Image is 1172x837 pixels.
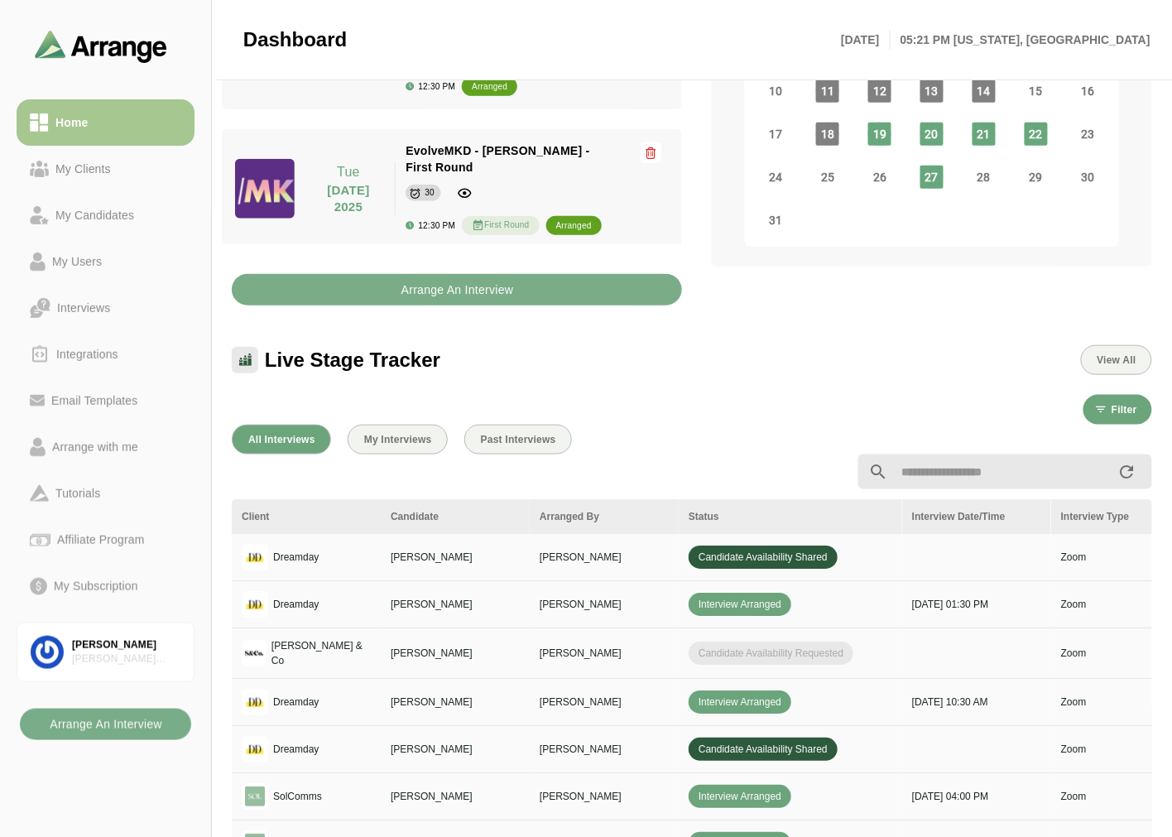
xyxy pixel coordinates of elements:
span: Wednesday, August 20, 2025 [920,123,944,146]
b: Arrange An Interview [401,274,514,305]
p: [DATE] [841,30,890,50]
span: Interview Arranged [689,593,791,616]
p: [PERSON_NAME] [540,789,669,804]
span: Past Interviews [480,434,556,445]
div: Candidate [391,509,520,524]
a: Tutorials [17,470,195,517]
p: Tue [312,162,386,182]
p: [PERSON_NAME] & Co [271,638,371,668]
span: Candidate Availability Shared [689,738,838,761]
span: Thursday, August 28, 2025 [973,166,996,189]
p: [DATE] 01:30 PM [912,597,1041,612]
p: [PERSON_NAME] [540,742,669,757]
div: My Clients [49,159,118,179]
button: Arrange An Interview [20,709,191,740]
div: arranged [472,79,507,95]
a: Interviews [17,285,195,331]
p: [PERSON_NAME] [391,695,520,710]
div: My Subscription [47,576,145,596]
img: logo [242,736,268,762]
img: evolvemkd-logo.jpg [235,159,295,219]
img: arrangeai-name-small-logo.4d2b8aee.svg [35,30,167,62]
div: My Candidates [49,205,141,225]
p: [PERSON_NAME] [391,550,520,565]
span: Tuesday, August 26, 2025 [868,166,891,189]
span: Filter [1111,404,1137,416]
span: Tuesday, August 12, 2025 [868,79,891,103]
p: Dreamday [273,742,319,757]
span: Monday, August 18, 2025 [816,123,839,146]
span: Friday, August 22, 2025 [1025,123,1048,146]
button: My Interviews [348,425,448,455]
span: Friday, August 15, 2025 [1025,79,1048,103]
div: Integrations [50,344,125,364]
img: logo [242,689,268,715]
p: [PERSON_NAME] [391,646,520,661]
p: Dreamday [273,597,319,612]
button: Arrange An Interview [232,274,682,305]
div: Affiliate Program [50,530,151,550]
div: Status [689,509,892,524]
img: logo [242,783,268,810]
span: Wednesday, August 27, 2025 [920,166,944,189]
div: [PERSON_NAME] [72,638,180,652]
div: Home [49,113,94,132]
p: Dreamday [273,550,319,565]
p: [PERSON_NAME] [540,550,669,565]
p: [PERSON_NAME] [540,695,669,710]
a: Affiliate Program [17,517,195,563]
span: Sunday, August 31, 2025 [764,209,787,232]
span: Candidate Availability Shared [689,546,838,569]
img: logo [242,544,268,570]
span: Friday, August 29, 2025 [1025,166,1048,189]
span: Wednesday, August 13, 2025 [920,79,944,103]
div: Tutorials [49,483,107,503]
span: Saturday, August 30, 2025 [1077,166,1100,189]
a: Integrations [17,331,195,378]
div: [PERSON_NAME] Associates [72,652,180,666]
img: logo [242,640,267,666]
p: [PERSON_NAME] [391,789,520,804]
span: Interview Arranged [689,690,791,714]
p: [PERSON_NAME] [391,597,520,612]
button: Past Interviews [464,425,572,455]
p: SolComms [273,789,322,804]
b: Arrange An Interview [49,709,162,740]
p: 05:21 PM [US_STATE], [GEOGRAPHIC_DATA] [891,30,1150,50]
div: My Users [46,252,108,272]
div: Interview Date/Time [912,509,1041,524]
span: Sunday, August 17, 2025 [764,123,787,146]
span: Sunday, August 24, 2025 [764,166,787,189]
span: Sunday, August 10, 2025 [764,79,787,103]
span: Thursday, August 21, 2025 [973,123,996,146]
a: [PERSON_NAME][PERSON_NAME] Associates [17,623,195,682]
p: [PERSON_NAME] [391,742,520,757]
p: [PERSON_NAME] [540,597,669,612]
div: First Round [462,216,539,235]
div: 12:30 PM [406,82,455,91]
p: [PERSON_NAME] [540,646,669,661]
span: Candidate Availability Requested [689,642,853,665]
span: EvolveMKD - [PERSON_NAME] - First Round [406,144,589,174]
span: Interview Arranged [689,785,791,808]
a: My Subscription [17,563,195,609]
span: Monday, August 25, 2025 [816,166,839,189]
i: appended action [1117,462,1137,482]
a: Home [17,99,195,146]
span: Live Stage Tracker [265,348,440,373]
div: arranged [556,218,592,234]
div: Arranged By [540,509,669,524]
button: View All [1081,345,1152,375]
p: [DATE] 2025 [312,182,386,215]
div: Interviews [50,298,117,318]
div: Email Templates [45,391,144,411]
div: Arrange with me [46,437,145,457]
span: Thursday, August 14, 2025 [973,79,996,103]
a: Arrange with me [17,424,195,470]
span: Saturday, August 16, 2025 [1077,79,1100,103]
span: My Interviews [363,434,432,445]
span: All Interviews [247,434,315,445]
span: Tuesday, August 19, 2025 [868,123,891,146]
span: Saturday, August 23, 2025 [1077,123,1100,146]
a: My Users [17,238,195,285]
